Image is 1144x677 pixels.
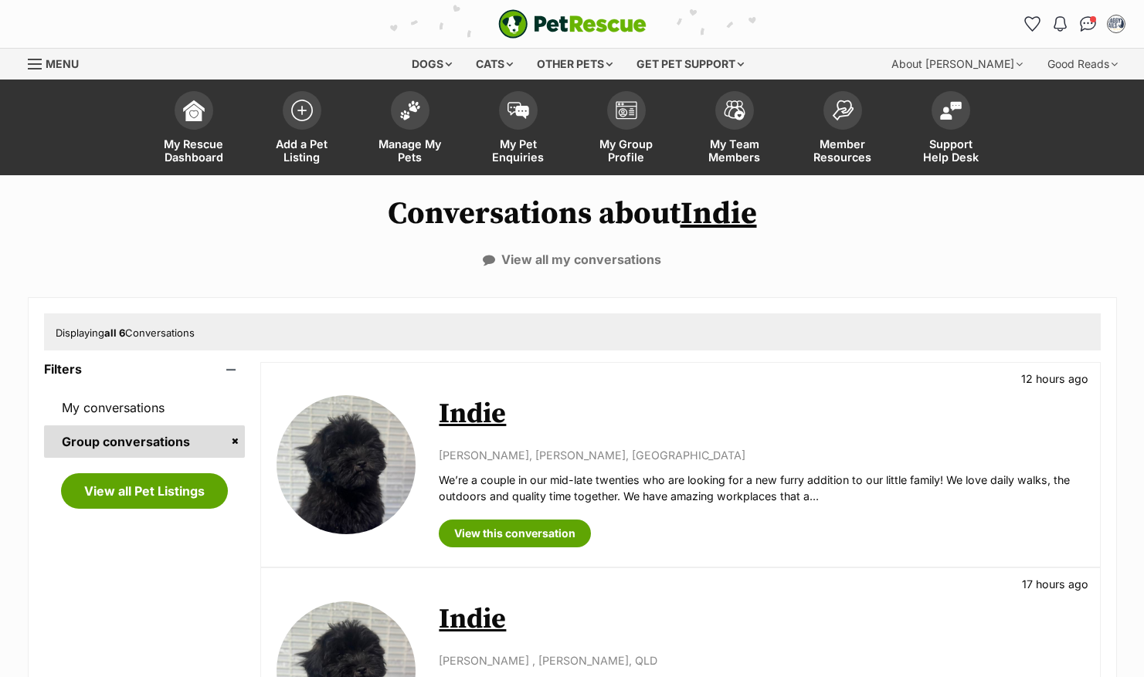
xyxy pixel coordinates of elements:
a: My Group Profile [572,83,681,175]
a: My Team Members [681,83,789,175]
span: Support Help Desk [916,137,986,164]
span: My Rescue Dashboard [159,137,229,164]
p: [PERSON_NAME], [PERSON_NAME], [GEOGRAPHIC_DATA] [439,447,1084,463]
img: chat-41dd97257d64d25036548639549fe6c8038ab92f7586957e7f3b1b290dea8141.svg [1080,16,1096,32]
img: group-profile-icon-3fa3cf56718a62981997c0bc7e787c4b2cf8bcc04b72c1350f741eb67cf2f40e.svg [616,101,637,120]
a: PetRescue [498,9,647,39]
button: Notifications [1048,12,1073,36]
span: Manage My Pets [375,137,445,164]
div: Dogs [401,49,463,80]
p: 12 hours ago [1021,371,1088,387]
div: Other pets [526,49,623,80]
a: My Pet Enquiries [464,83,572,175]
a: Indie [681,195,757,233]
span: My Team Members [700,137,769,164]
a: Indie [439,602,506,637]
a: Conversations [1076,12,1101,36]
span: Member Resources [808,137,878,164]
a: Add a Pet Listing [248,83,356,175]
div: Get pet support [626,49,755,80]
a: Group conversations [44,425,246,458]
span: My Pet Enquiries [484,137,553,164]
img: manage-my-pets-icon-02211641906a0b7f246fdf0571729dbe1e7629f14944591b6c1af311fb30b64b.svg [399,100,421,120]
strong: all 6 [104,327,125,339]
span: My Group Profile [592,137,661,164]
ul: Account quick links [1020,12,1129,36]
img: logo-e224e6f780fb5917bec1dbf3a21bbac754714ae5b6737aabdf751b685950b380.svg [498,9,647,39]
img: add-pet-listing-icon-0afa8454b4691262ce3f59096e99ab1cd57d4a30225e0717b998d2c9b9846f56.svg [291,100,313,121]
a: Menu [28,49,90,76]
div: Good Reads [1037,49,1129,80]
button: My account [1104,12,1129,36]
span: Add a Pet Listing [267,137,337,164]
p: We’re a couple in our mid-late twenties who are looking for a new furry addition to our little fa... [439,472,1084,505]
img: member-resources-icon-8e73f808a243e03378d46382f2149f9095a855e16c252ad45f914b54edf8863c.svg [832,100,854,120]
a: Manage My Pets [356,83,464,175]
span: Menu [46,57,79,70]
span: Displaying Conversations [56,327,195,339]
img: team-members-icon-5396bd8760b3fe7c0b43da4ab00e1e3bb1a5d9ba89233759b79545d2d3fc5d0d.svg [724,100,745,120]
img: pet-enquiries-icon-7e3ad2cf08bfb03b45e93fb7055b45f3efa6380592205ae92323e6603595dc1f.svg [508,102,529,119]
a: View all my conversations [483,252,661,266]
a: Member Resources [789,83,897,175]
img: help-desk-icon-fdf02630f3aa405de69fd3d07c3f3aa587a6932b1a1747fa1d2bba05be0121f9.svg [940,101,962,120]
p: 17 hours ago [1022,576,1088,592]
div: Cats [465,49,524,80]
header: Filters [44,362,246,376]
a: View all Pet Listings [61,473,228,509]
a: View this conversation [439,520,591,547]
img: dashboard-icon-eb2f2d2d3e046f16d808141f083e7271f6b2e854fb5c12c21221c1fb7104beca.svg [183,100,205,121]
img: Indie [277,395,416,534]
a: My conversations [44,391,246,424]
p: [PERSON_NAME] , [PERSON_NAME], QLD [439,652,1084,669]
a: Indie [439,397,506,432]
img: notifications-46538b983faf8c2785f20acdc204bb7945ddae34d4c08c2a6579f10ce5e182be.svg [1054,16,1066,32]
a: Favourites [1020,12,1045,36]
img: Ruth Christodoulou profile pic [1108,16,1124,32]
a: My Rescue Dashboard [140,83,248,175]
div: About [PERSON_NAME] [881,49,1034,80]
a: Support Help Desk [897,83,1005,175]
